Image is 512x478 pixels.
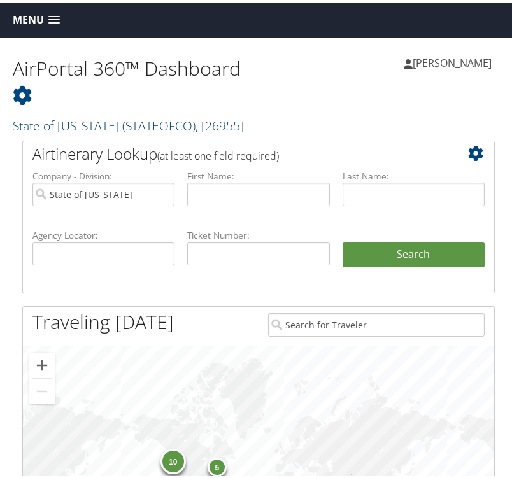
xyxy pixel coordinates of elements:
a: State of [US_STATE] [13,115,244,132]
span: , [ 26955 ] [196,115,244,132]
div: 10 [160,446,186,472]
label: Ticket Number: [187,227,329,239]
span: [PERSON_NAME] [413,53,492,67]
div: 5 [208,455,227,474]
button: Search [343,239,485,265]
span: (at least one field required) [157,146,279,160]
label: Last Name: [343,167,485,180]
a: Menu [6,7,66,28]
h1: Traveling [DATE] [32,306,174,333]
button: Zoom in [29,350,55,376]
label: First Name: [187,167,329,180]
span: Menu [13,11,44,24]
label: Agency Locator: [32,227,174,239]
button: Zoom out [29,376,55,402]
h1: AirPortal 360™ Dashboard [13,53,259,106]
a: [PERSON_NAME] [404,41,504,80]
label: Company - Division: [32,167,174,180]
input: Search for Traveler [268,311,485,334]
h2: Airtinerary Lookup [32,141,445,162]
span: ( STATEOFCO ) [122,115,196,132]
